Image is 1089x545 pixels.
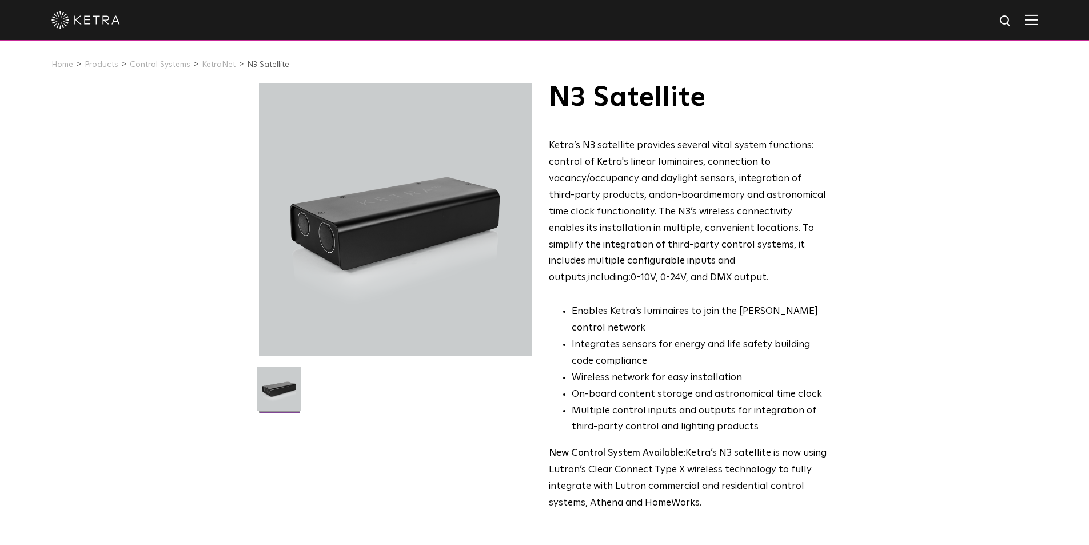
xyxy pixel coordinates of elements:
[588,273,631,283] g: including:
[666,190,709,200] g: on-board
[51,11,120,29] img: ketra-logo-2019-white
[549,83,827,112] h1: N3 Satellite
[572,387,827,403] li: On-board content storage and astronomical time clock
[247,61,289,69] a: N3 Satellite
[572,304,827,337] li: Enables Ketra’s luminaires to join the [PERSON_NAME] control network
[572,403,827,436] li: Multiple control inputs and outputs for integration of third-party control and lighting products
[572,337,827,370] li: Integrates sensors for energy and life safety building code compliance
[257,367,301,419] img: N3-Controller-2021-Web-Square
[51,61,73,69] a: Home
[999,14,1013,29] img: search icon
[130,61,190,69] a: Control Systems
[1025,14,1038,25] img: Hamburger%20Nav.svg
[549,445,827,512] p: Ketra’s N3 satellite is now using Lutron’s Clear Connect Type X wireless technology to fully inte...
[85,61,118,69] a: Products
[549,448,685,458] strong: New Control System Available:
[202,61,236,69] a: KetraNet
[549,138,827,287] p: Ketra’s N3 satellite provides several vital system functions: control of Ketra's linear luminaire...
[572,370,827,387] li: Wireless network for easy installation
